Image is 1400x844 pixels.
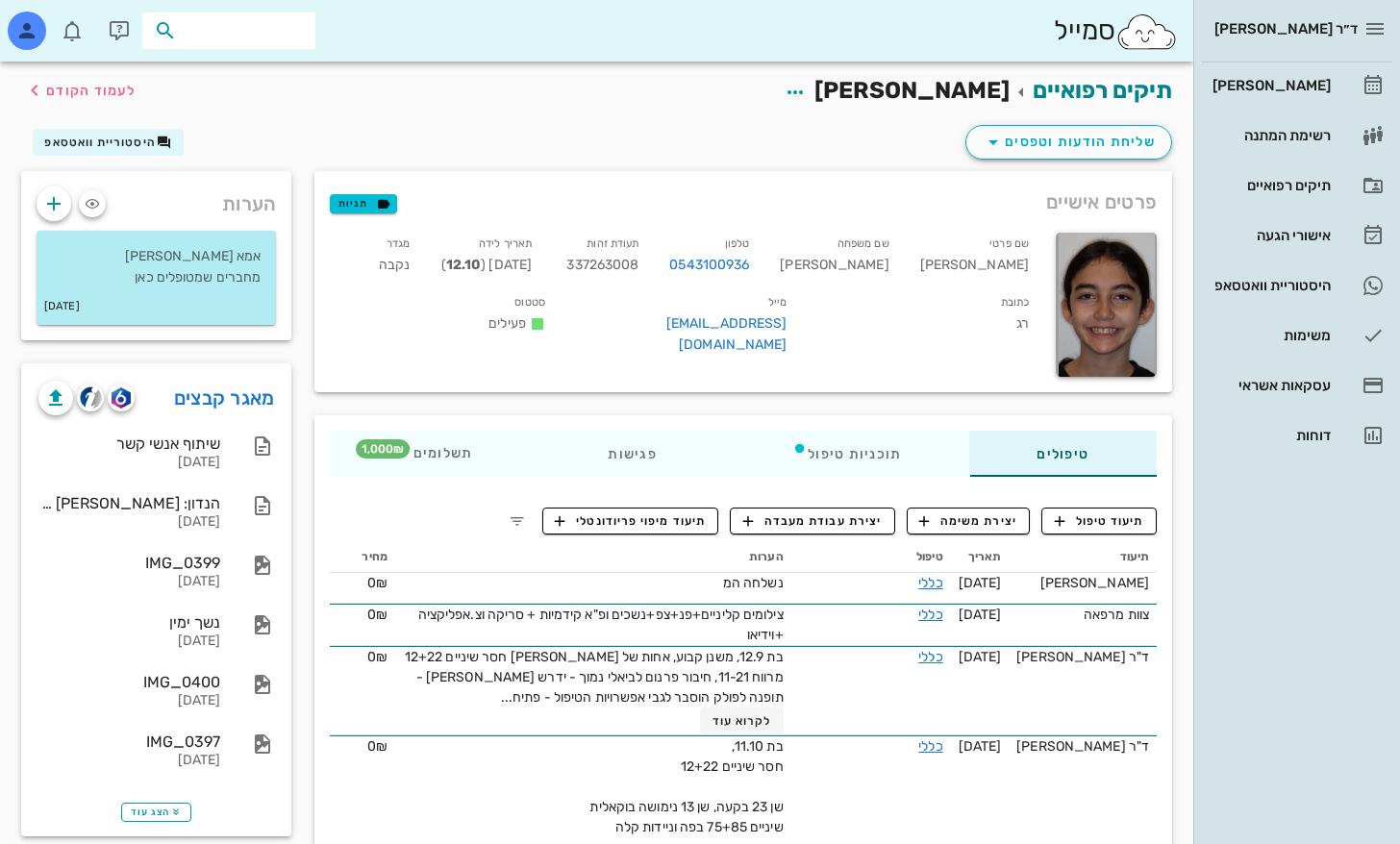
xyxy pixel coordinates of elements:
[131,807,182,818] span: הצג עוד
[330,542,395,573] th: מחיר
[405,649,784,706] span: בת 12.9, משנן קבוע, אחות של [PERSON_NAME] חסר שיניים 12+22 מרווח 11-21, חיבור פרנום לביאלי נמוך -...
[514,296,545,309] small: סטטוס
[768,296,787,309] small: מייל
[33,129,184,156] button: היסטוריית וואטסאפ
[566,257,638,273] span: 337263008
[1209,78,1331,93] div: [PERSON_NAME]
[669,255,749,276] a: 0543100936
[918,738,942,755] a: כללי
[1201,162,1392,209] a: תיקים רפואיים
[395,542,791,573] th: הערות
[951,542,1010,573] th: תאריך
[965,125,1172,160] button: שליחת הודעות וטפסים
[700,707,784,734] button: לקרוא עוד
[38,753,220,769] div: [DATE]
[764,229,904,287] div: [PERSON_NAME]
[666,315,787,353] a: [EMAIL_ADDRESS][DOMAIN_NAME]
[1201,412,1392,459] a: דוחות
[1016,605,1149,625] div: צוות מרפאה
[1016,736,1149,757] div: ד"ר [PERSON_NAME]
[1033,77,1172,104] a: תיקים רפואיים
[918,575,942,591] a: כללי
[52,246,261,288] p: אמא [PERSON_NAME] מחברים שמטופלים כאן
[1016,573,1149,593] div: [PERSON_NAME]
[121,803,191,822] button: הצג עוד
[418,607,784,643] span: צילומים קליניים+פנ+צפ+נשכים ופ"א קידמיות + סריקה וצ.אפליקציה +וידיאו
[1046,186,1157,217] span: פרטים אישיים
[367,738,387,755] span: 0₪
[918,607,942,623] a: כללי
[837,237,889,250] small: שם משפחה
[367,607,387,623] span: 0₪
[743,512,882,530] span: יצירת עבודת מעבדה
[38,693,220,709] div: [DATE]
[38,574,220,590] div: [DATE]
[112,387,130,409] img: romexis logo
[1201,62,1392,109] a: [PERSON_NAME]
[587,237,638,250] small: תעודת זהות
[338,195,388,212] span: תגיות
[38,554,220,572] div: IMG_0399
[814,77,1010,104] span: [PERSON_NAME]
[1201,312,1392,359] a: משימות
[21,171,291,227] div: הערות
[905,229,1044,287] div: [PERSON_NAME]
[44,296,80,317] small: [DATE]
[959,607,1002,623] span: [DATE]
[398,447,473,460] span: תשלומים
[38,732,220,751] div: IMG_0397
[1214,20,1358,37] span: ד״ר [PERSON_NAME]
[1209,128,1331,143] div: רשימת המתנה
[1041,508,1157,534] button: תיעוד טיפול
[959,575,1002,591] span: [DATE]
[38,514,220,531] div: [DATE]
[1209,328,1331,343] div: משימות
[57,15,68,27] span: תג
[540,431,725,477] div: פגישות
[23,73,136,108] button: לעמוד הקודם
[1209,378,1331,393] div: עסקאות אשראי
[108,385,135,411] button: romexis logo
[38,633,220,650] div: [DATE]
[1209,428,1331,443] div: דוחות
[446,257,482,273] strong: 12.10
[982,131,1156,154] span: שליחת הודעות וטפסים
[725,237,750,250] small: טלפון
[488,315,526,332] span: פעילים
[1001,296,1030,309] small: כתובת
[1054,11,1178,52] div: סמייל
[38,455,220,471] div: [DATE]
[1209,278,1331,293] div: היסטוריית וואטסאפ
[730,508,894,534] button: יצירת עבודת מעבדה
[712,714,772,728] span: לקרוא עוד
[318,229,425,287] div: נקבה
[77,385,104,411] button: cliniview logo
[723,575,784,591] span: נשלחה המ
[1201,212,1392,259] a: אישורי הגעה
[1201,362,1392,409] a: עסקאות אשראי
[1055,512,1144,530] span: תיעוד טיפול
[542,508,719,534] button: תיעוד מיפוי פריודונטלי
[38,434,220,453] div: שיתוף אנשי קשר
[959,649,1002,665] span: [DATE]
[918,649,942,665] a: כללי
[791,542,951,573] th: טיפול
[1016,315,1029,332] span: רג
[38,673,220,691] div: IMG_0400
[1209,178,1331,193] div: תיקים רפואיים
[1201,112,1392,159] a: רשימת המתנה
[479,237,532,250] small: תאריך לידה
[367,649,387,665] span: 0₪
[1009,542,1157,573] th: תיעוד
[969,431,1157,477] div: טיפולים
[44,136,156,149] span: היסטוריית וואטסאפ
[387,237,410,250] small: מגדר
[919,512,1017,530] span: יצירת משימה
[1115,12,1178,51] img: SmileCloud logo
[38,613,220,632] div: נשך ימין
[38,494,220,512] div: הנדון: [PERSON_NAME] - ת.ז. 337263008
[989,237,1029,250] small: שם פרטי
[555,512,706,530] span: תיעוד מיפוי פריודונטלי
[441,257,532,273] span: [DATE] ( )
[80,386,102,409] img: cliniview logo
